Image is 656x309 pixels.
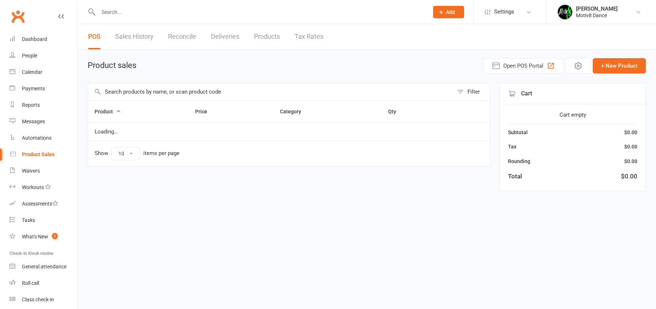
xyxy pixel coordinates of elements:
[22,102,40,108] div: Reports
[624,157,637,165] div: $0.00
[624,143,637,151] div: $0.00
[10,291,77,308] a: Class kiosk mode
[88,123,490,141] td: Loading...
[10,64,77,80] a: Calendar
[295,24,323,49] a: Tax Rates
[22,151,54,157] div: Product Sales
[483,58,564,74] button: Open POS Portal
[96,7,424,17] input: Search...
[508,172,522,181] div: Total
[10,196,77,212] a: Assessments
[9,7,27,26] a: Clubworx
[22,201,58,207] div: Assessments
[22,217,35,223] div: Tasks
[88,61,136,70] h1: Product sales
[143,150,179,157] div: items per page
[22,135,52,141] div: Automations
[624,128,637,136] div: $0.00
[22,184,44,190] div: Workouts
[115,24,153,49] a: Sales History
[211,24,239,49] a: Deliveries
[22,118,45,124] div: Messages
[508,110,637,119] div: Cart empty
[10,259,77,275] a: General attendance kiosk mode
[22,297,54,302] div: Class check-in
[10,113,77,130] a: Messages
[10,163,77,179] a: Waivers
[503,61,543,70] span: Open POS Portal
[508,157,530,165] div: Rounding
[88,83,454,100] input: Search products by name, or scan product code
[22,86,45,91] div: Payments
[433,6,464,18] button: Add
[10,80,77,97] a: Payments
[446,9,455,15] span: Add
[10,229,77,245] a: What's New1
[10,130,77,146] a: Automations
[22,168,40,174] div: Waivers
[10,146,77,163] a: Product Sales
[10,212,77,229] a: Tasks
[593,58,646,74] button: + New Product
[88,24,101,49] a: POS
[508,143,516,151] div: Tax
[52,233,58,239] span: 1
[10,31,77,48] a: Dashboard
[280,109,309,114] span: Category
[22,234,48,240] div: What's New
[508,128,528,136] div: Subtotal
[95,109,121,114] span: Product
[388,107,404,116] button: Qty
[576,5,618,12] div: [PERSON_NAME]
[95,107,121,116] button: Product
[558,5,572,19] img: thumb_image1679272194.png
[10,48,77,64] a: People
[22,53,37,59] div: People
[168,24,196,49] a: Reconcile
[467,87,480,96] div: Filter
[280,107,309,116] button: Category
[195,107,215,116] button: Price
[454,83,490,100] button: Filter
[22,264,67,270] div: General attendance
[621,172,637,181] div: $0.00
[576,12,618,19] div: Motiv8 Dance
[22,36,47,42] div: Dashboard
[22,280,39,286] div: Roll call
[10,275,77,291] a: Roll call
[10,179,77,196] a: Workouts
[22,69,42,75] div: Calendar
[95,147,179,160] div: Show
[254,24,280,49] a: Products
[388,109,404,114] span: Qty
[494,4,514,20] span: Settings
[500,83,645,104] div: Cart
[195,109,215,114] span: Price
[10,97,77,113] a: Reports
